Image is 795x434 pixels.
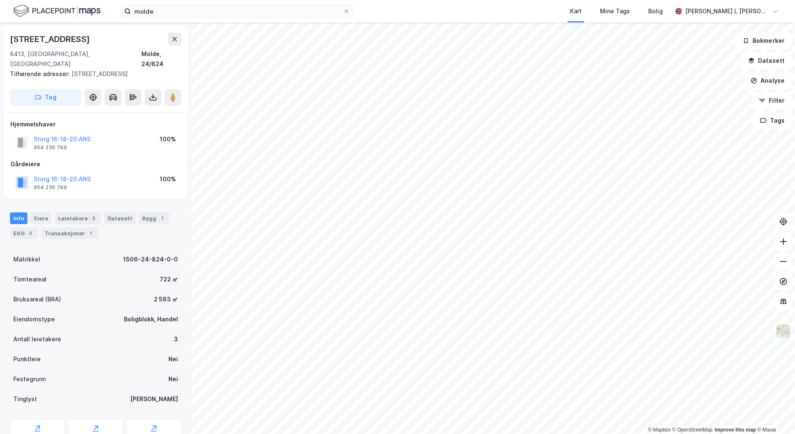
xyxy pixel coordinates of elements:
[736,32,792,49] button: Bokmerker
[89,214,98,222] div: 3
[26,229,35,237] div: 3
[130,394,178,404] div: [PERSON_NAME]
[160,274,178,284] div: 722 ㎡
[123,254,178,264] div: 1506-24-824-0-0
[34,184,67,191] div: 954 236 749
[10,70,72,77] span: Tilhørende adresser:
[160,134,176,144] div: 100%
[124,314,178,324] div: Boligblokk, Handel
[570,6,582,16] div: Kart
[168,354,178,364] div: Nei
[715,427,756,433] a: Improve this map
[10,69,175,79] div: [STREET_ADDRESS]
[648,6,663,16] div: Bolig
[41,227,98,239] div: Transaksjoner
[154,294,178,304] div: 2 593 ㎡
[13,334,61,344] div: Antall leietakere
[743,72,792,89] button: Analyse
[141,49,181,69] div: Molde, 24/824
[86,229,95,237] div: 1
[158,214,166,222] div: 1
[131,5,343,17] input: Søk på adresse, matrikkel, gårdeiere, leietakere eller personer
[13,274,47,284] div: Tomteareal
[104,212,136,224] div: Datasett
[752,92,792,109] button: Filter
[13,354,41,364] div: Punktleie
[10,119,181,129] div: Hjemmelshaver
[13,314,55,324] div: Eiendomstype
[34,144,67,151] div: 954 236 749
[168,374,178,384] div: Nei
[13,294,61,304] div: Bruksareal (BRA)
[10,32,91,46] div: [STREET_ADDRESS]
[600,6,630,16] div: Mine Tags
[55,212,101,224] div: Leietakere
[10,159,181,169] div: Gårdeiere
[648,427,671,433] a: Mapbox
[160,174,176,184] div: 100%
[13,394,37,404] div: Tinglyst
[10,212,27,224] div: Info
[10,227,38,239] div: ESG
[10,49,141,69] div: 6413, [GEOGRAPHIC_DATA], [GEOGRAPHIC_DATA]
[672,427,713,433] a: OpenStreetMap
[13,374,46,384] div: Festegrunn
[31,212,52,224] div: Eiere
[685,6,768,16] div: [PERSON_NAME] L [PERSON_NAME]
[10,89,81,106] button: Tag
[753,112,792,129] button: Tags
[13,4,101,18] img: logo.f888ab2527a4732fd821a326f86c7f29.svg
[139,212,170,224] div: Bygg
[13,254,40,264] div: Matrikkel
[753,394,795,434] iframe: Chat Widget
[174,334,178,344] div: 3
[775,323,791,339] img: Z
[753,394,795,434] div: Kontrollprogram for chat
[741,52,792,69] button: Datasett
